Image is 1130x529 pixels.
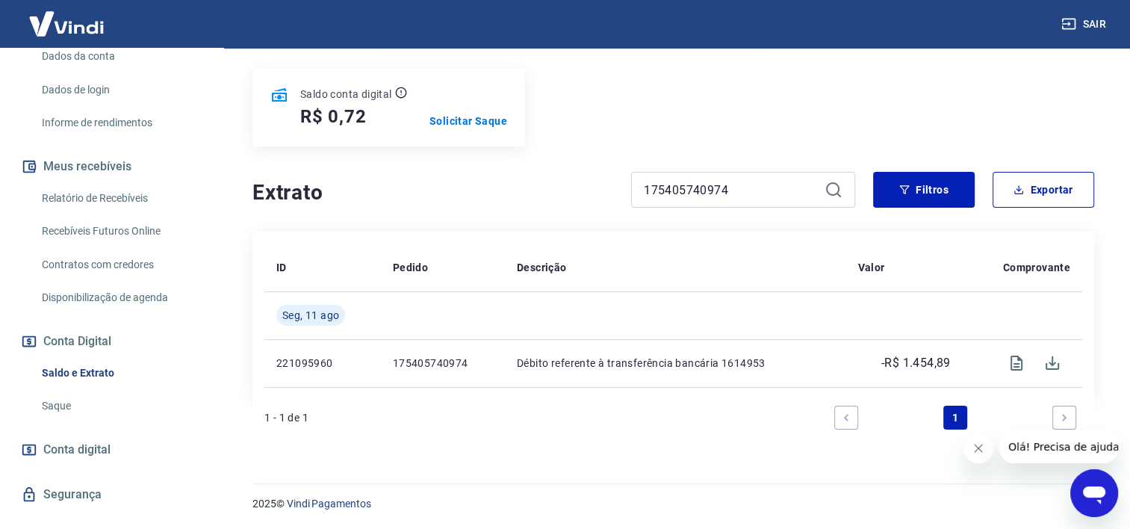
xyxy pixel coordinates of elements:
img: Vindi [18,1,115,46]
p: Comprovante [1003,260,1070,275]
p: 2025 © [252,496,1094,512]
span: Visualizar [999,345,1034,381]
p: ID [276,260,287,275]
button: Sair [1058,10,1112,38]
iframe: Mensagem da empresa [999,430,1118,463]
ul: Pagination [828,400,1082,436]
a: Disponibilização de agenda [36,282,205,313]
a: Contratos com credores [36,250,205,280]
span: Conta digital [43,439,111,460]
span: Olá! Precisa de ajuda? [9,10,125,22]
a: Dados da conta [36,41,205,72]
a: Conta digital [18,433,205,466]
span: Seg, 11 ago [282,308,339,323]
a: Vindi Pagamentos [287,498,371,510]
a: Segurança [18,478,205,511]
p: 175405740974 [393,356,493,371]
p: Descrição [517,260,567,275]
h4: Extrato [252,178,613,208]
p: Valor [857,260,884,275]
button: Meus recebíveis [18,150,205,183]
a: Solicitar Saque [429,114,507,129]
p: 221095960 [276,356,369,371]
p: -R$ 1.454,89 [881,354,951,372]
a: Saldo e Extrato [36,358,205,389]
a: Saque [36,391,205,421]
a: Relatório de Recebíveis [36,183,205,214]
p: Pedido [393,260,428,275]
button: Filtros [873,172,975,208]
a: Informe de rendimentos [36,108,205,138]
button: Conta Digital [18,325,205,358]
input: Busque pelo número do pedido [644,179,819,201]
a: Page 1 is your current page [943,406,967,430]
a: Dados de login [36,75,205,105]
iframe: Botão para abrir a janela de mensagens [1070,469,1118,517]
p: Saldo conta digital [300,87,392,102]
a: Next page [1052,406,1076,430]
h5: R$ 0,72 [300,105,367,129]
p: Débito referente à transferência bancária 1614953 [517,356,833,371]
a: Previous page [834,406,858,430]
span: Download [1034,345,1070,381]
p: 1 - 1 de 1 [264,410,308,425]
iframe: Fechar mensagem [963,433,993,463]
a: Recebíveis Futuros Online [36,216,205,247]
button: Exportar [993,172,1094,208]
